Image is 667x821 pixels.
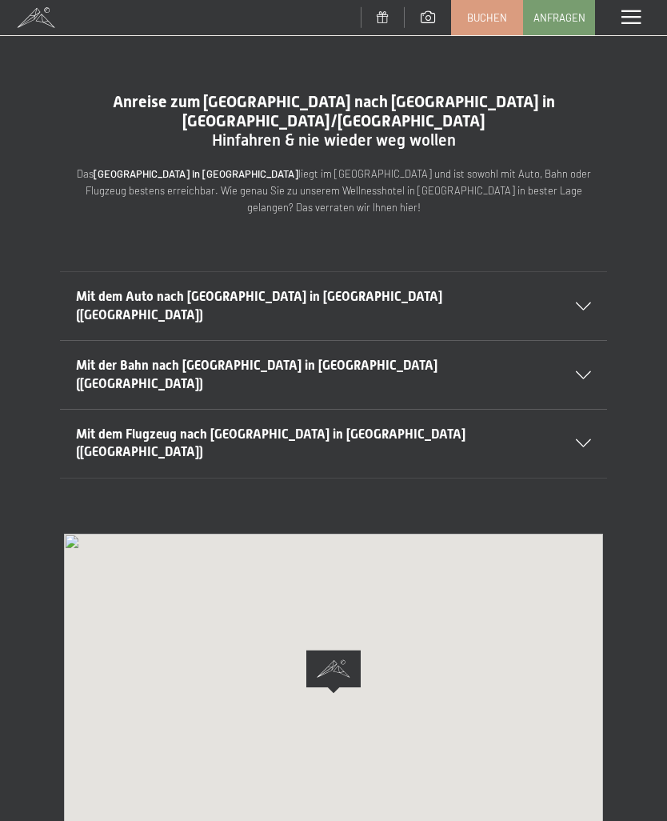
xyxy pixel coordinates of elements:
[94,167,298,180] strong: [GEOGRAPHIC_DATA] in [GEOGRAPHIC_DATA]
[113,92,555,130] span: Anreise zum [GEOGRAPHIC_DATA] nach [GEOGRAPHIC_DATA] in [GEOGRAPHIC_DATA]/[GEOGRAPHIC_DATA]
[64,166,603,215] p: Das liegt im [GEOGRAPHIC_DATA] und ist sowohl mit Auto, Bahn oder Flugzeug bestens erreichbar. Wi...
[76,358,437,390] span: Mit der Bahn nach [GEOGRAPHIC_DATA] in [GEOGRAPHIC_DATA] ([GEOGRAPHIC_DATA])
[300,643,367,700] div: Alpine Luxury SPA Resort SCHWARZENSTEIN
[76,427,465,459] span: Mit dem Flugzeug nach [GEOGRAPHIC_DATA] in [GEOGRAPHIC_DATA] ([GEOGRAPHIC_DATA])
[452,1,522,34] a: Buchen
[524,1,594,34] a: Anfragen
[467,10,507,25] span: Buchen
[76,289,442,322] span: Mit dem Auto nach [GEOGRAPHIC_DATA] in [GEOGRAPHIC_DATA] ([GEOGRAPHIC_DATA])
[533,10,585,25] span: Anfragen
[212,130,456,150] span: Hinfahren & nie wieder weg wollen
